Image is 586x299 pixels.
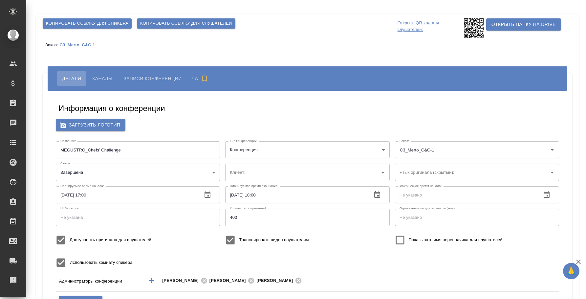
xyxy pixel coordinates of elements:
p: Администраторы конференции [59,278,142,285]
input: Не указано [395,209,559,226]
label: Загрузить логотип [56,119,125,131]
input: Не указана [56,209,220,226]
svg: Подписаться [201,75,208,82]
span: 🙏 [566,264,577,278]
div: [PERSON_NAME] [162,277,209,285]
a: C3_Merto_C&C-1 [59,42,100,47]
span: Доступность оригинала для слушателей [70,237,151,243]
div: [PERSON_NAME] [256,277,304,285]
h5: Информация о конференции [58,103,165,114]
span: Копировать ссылку для слушателей [140,20,232,27]
span: [PERSON_NAME] [256,277,297,284]
span: Чат [192,75,210,82]
input: Не указано [395,186,536,203]
span: Детали [62,75,81,82]
input: Не указано [56,186,197,203]
p: Открыть QR-код для слушателей: [398,18,462,38]
button: Open [548,145,557,154]
button: Открыть папку на Drive [486,18,561,31]
button: Open [378,168,387,177]
input: Не указан [56,141,220,158]
span: Копировать ссылку для спикера [46,20,128,27]
span: Каналы [92,75,112,82]
input: Не указано [225,186,366,203]
div: Завершена [56,164,220,181]
input: Не указано [225,209,389,226]
span: [PERSON_NAME] [162,277,203,284]
span: Записи конференции [123,75,182,82]
span: Транслировать видео слушателям [239,237,309,243]
span: Открыть папку на Drive [491,20,556,29]
button: Копировать ссылку для спикера [43,18,132,29]
button: Open [511,280,512,281]
span: Использовать комнату спикера [70,259,132,266]
div: Конференция [225,141,389,158]
div: [PERSON_NAME] [209,277,257,285]
button: 🙏 [563,263,579,279]
span: [PERSON_NAME] [209,277,250,284]
p: Заказ: [45,42,59,47]
button: Добавить менеджера [144,273,160,288]
button: Open [548,168,557,177]
span: Показывать имя переводчика для слушателей [409,237,503,243]
button: Копировать ссылку для слушателей [137,18,235,29]
span: Загрузить логотип [61,121,120,129]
